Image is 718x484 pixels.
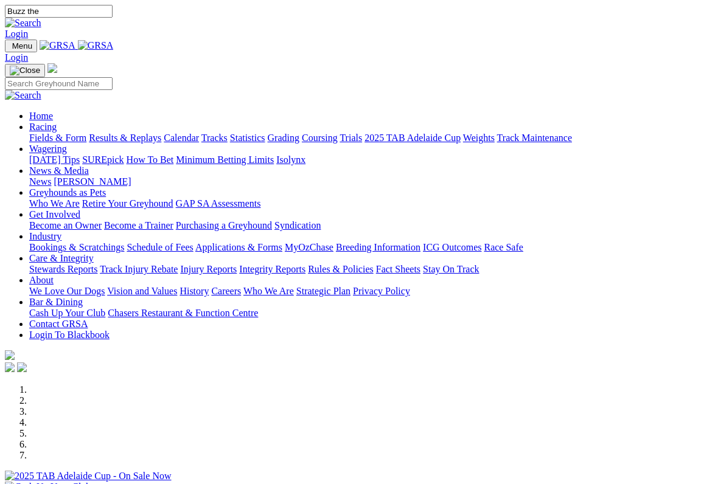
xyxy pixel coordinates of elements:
a: Stay On Track [423,264,479,274]
img: twitter.svg [17,362,27,372]
div: Racing [29,133,713,143]
a: Login To Blackbook [29,330,110,340]
a: Integrity Reports [239,264,305,274]
a: MyOzChase [285,242,333,252]
a: Fact Sheets [376,264,420,274]
a: Who We Are [243,286,294,296]
a: News [29,176,51,187]
img: GRSA [78,40,114,51]
a: Retire Your Greyhound [82,198,173,209]
a: Bar & Dining [29,297,83,307]
img: facebook.svg [5,362,15,372]
a: How To Bet [127,154,174,165]
div: Industry [29,242,713,253]
a: Strategic Plan [296,286,350,296]
a: Track Maintenance [497,133,572,143]
a: Bookings & Scratchings [29,242,124,252]
a: Greyhounds as Pets [29,187,106,198]
a: We Love Our Dogs [29,286,105,296]
img: 2025 TAB Adelaide Cup - On Sale Now [5,471,172,482]
a: Purchasing a Greyhound [176,220,272,230]
div: Care & Integrity [29,264,713,275]
a: History [179,286,209,296]
a: Applications & Forms [195,242,282,252]
img: GRSA [40,40,75,51]
a: 2025 TAB Adelaide Cup [364,133,461,143]
a: About [29,275,54,285]
a: Get Involved [29,209,80,220]
a: Wagering [29,143,67,154]
a: Login [5,52,28,63]
span: Menu [12,41,32,50]
input: Search [5,5,113,18]
div: Bar & Dining [29,308,713,319]
a: Calendar [164,133,199,143]
a: [PERSON_NAME] [54,176,131,187]
div: About [29,286,713,297]
a: SUREpick [82,154,124,165]
a: Results & Replays [89,133,161,143]
a: Careers [211,286,241,296]
a: Who We Are [29,198,80,209]
a: Tracks [201,133,228,143]
a: GAP SA Assessments [176,198,261,209]
a: Become a Trainer [104,220,173,230]
input: Search [5,77,113,90]
a: Chasers Restaurant & Function Centre [108,308,258,318]
a: Care & Integrity [29,253,94,263]
a: Coursing [302,133,338,143]
a: Minimum Betting Limits [176,154,274,165]
a: Breeding Information [336,242,420,252]
a: Track Injury Rebate [100,264,178,274]
div: Get Involved [29,220,713,231]
a: Stewards Reports [29,264,97,274]
button: Toggle navigation [5,40,37,52]
img: Search [5,90,41,101]
a: Schedule of Fees [127,242,193,252]
a: Privacy Policy [353,286,410,296]
a: ICG Outcomes [423,242,481,252]
img: logo-grsa-white.png [47,63,57,73]
a: Trials [340,133,362,143]
a: Injury Reports [180,264,237,274]
a: Syndication [274,220,321,230]
div: Greyhounds as Pets [29,198,713,209]
a: Rules & Policies [308,264,374,274]
button: Toggle navigation [5,64,45,77]
a: Home [29,111,53,121]
a: Statistics [230,133,265,143]
img: logo-grsa-white.png [5,350,15,360]
a: Race Safe [484,242,523,252]
a: [DATE] Tips [29,154,80,165]
a: Grading [268,133,299,143]
a: Login [5,29,28,39]
div: Wagering [29,154,713,165]
img: Close [10,66,40,75]
a: Industry [29,231,61,241]
img: Search [5,18,41,29]
a: Isolynx [276,154,305,165]
a: News & Media [29,165,89,176]
a: Vision and Values [107,286,177,296]
a: Fields & Form [29,133,86,143]
a: Weights [463,133,495,143]
a: Become an Owner [29,220,102,230]
a: Cash Up Your Club [29,308,105,318]
a: Contact GRSA [29,319,88,329]
div: News & Media [29,176,713,187]
a: Racing [29,122,57,132]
